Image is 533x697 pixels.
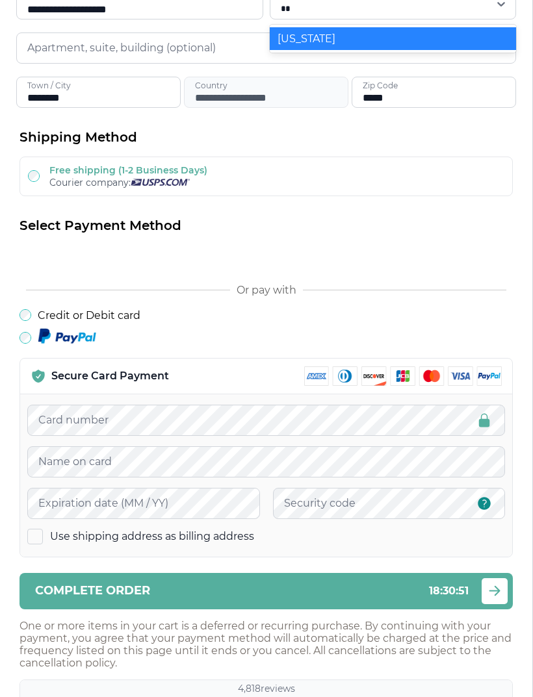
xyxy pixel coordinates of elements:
[19,573,513,609] button: Complete order18:30:51
[19,620,513,669] p: One or more items in your cart is a deferred or recurring purchase. By continuing with your payme...
[50,529,254,544] label: Use shipping address as billing address
[19,217,513,234] h2: Select Payment Method
[49,164,207,176] label: Free shipping (1-2 Business Days)
[35,585,150,597] span: Complete order
[131,179,190,186] img: Usps courier company
[237,284,296,296] span: Or pay with
[19,129,513,146] h2: Shipping Method
[38,309,140,322] label: Credit or Debit card
[19,245,513,271] iframe: Secure payment button frame
[429,585,469,597] span: 18 : 30 : 51
[51,369,169,383] p: Secure Card Payment
[38,328,96,345] img: Paypal
[304,366,502,386] img: payment methods
[238,683,295,695] p: 4,818 reviews
[270,27,517,50] div: [US_STATE]
[49,177,131,188] span: Courier company:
